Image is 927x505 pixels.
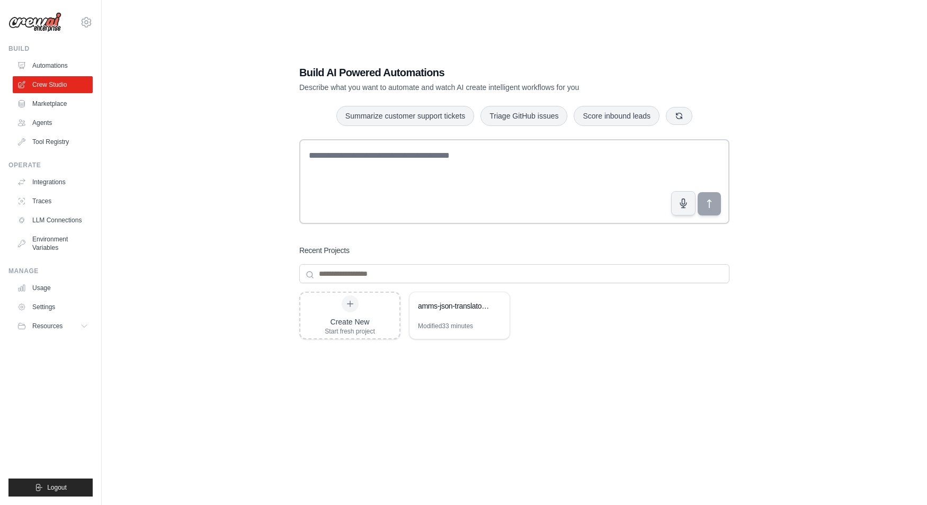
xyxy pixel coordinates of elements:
[13,279,93,296] a: Usage
[325,327,375,336] div: Start fresh project
[13,133,93,150] a: Tool Registry
[13,318,93,335] button: Resources
[47,483,67,492] span: Logout
[8,161,93,169] div: Operate
[325,317,375,327] div: Create New
[299,82,655,93] p: Describe what you want to automate and watch AI create intelligent workflows for you
[299,65,655,80] h1: Build AI Powered Automations
[13,114,93,131] a: Agents
[13,231,93,256] a: Environment Variables
[13,174,93,191] a: Integrations
[418,322,473,330] div: Modified 33 minutes
[13,299,93,315] a: Settings
[574,106,659,126] button: Score inbound leads
[336,106,474,126] button: Summarize customer support tickets
[8,479,93,497] button: Logout
[418,301,491,311] div: amms-json-translator-crew
[8,12,61,32] img: Logo
[8,267,93,275] div: Manage
[666,107,692,125] button: Get new suggestions
[8,44,93,53] div: Build
[13,95,93,112] a: Marketplace
[13,76,93,93] a: Crew Studio
[13,193,93,210] a: Traces
[480,106,567,126] button: Triage GitHub issues
[32,322,63,330] span: Resources
[13,212,93,229] a: LLM Connections
[671,191,696,215] button: Click to speak your automation idea
[13,57,93,74] a: Automations
[299,245,350,256] h3: Recent Projects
